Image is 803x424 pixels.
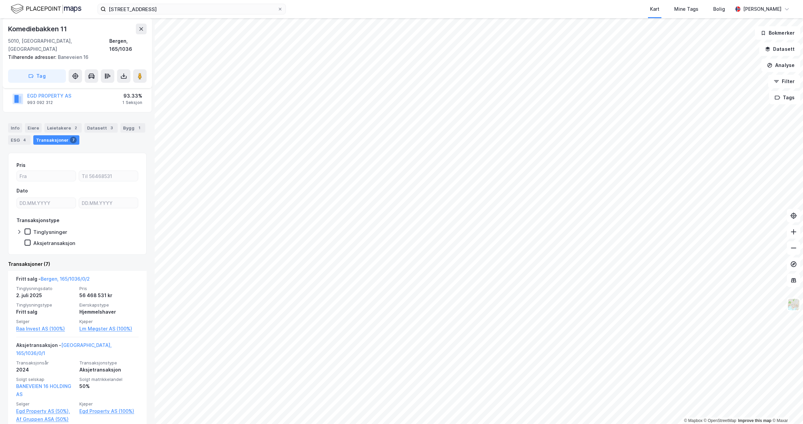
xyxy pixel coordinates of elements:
div: Pris [16,161,26,169]
button: Datasett [759,42,800,56]
div: Baneveien 16 [8,53,141,61]
div: Fritt salg [16,308,75,316]
span: Transaksjonsår [16,360,75,366]
button: Tag [8,69,66,83]
div: Transaksjoner [33,135,79,145]
div: Aksjetransaksjon - [16,341,139,360]
a: Mapbox [684,418,702,423]
div: 3 [108,125,115,131]
div: Fritt salg - [16,275,90,286]
div: Transaksjoner (7) [8,260,147,268]
span: Pris [79,286,139,291]
a: BANEVEIEN 16 HOLDING AS [16,383,71,397]
div: Tinglysninger [33,229,67,235]
div: 2 [72,125,79,131]
input: DD.MM.YYYY [79,198,138,208]
img: Z [787,298,800,311]
div: Bergen, 165/1036 [109,37,147,53]
div: Aksjetransaksjon [79,366,139,374]
button: Tags [769,91,800,104]
div: 56 468 531 kr [79,291,139,299]
input: Til 56468531 [79,171,138,181]
span: Tilhørende adresser: [8,54,58,60]
span: Selger [16,401,75,407]
div: 4 [21,137,28,143]
span: Transaksjonstype [79,360,139,366]
div: Hjemmelshaver [79,308,139,316]
span: Eierskapstype [79,302,139,308]
a: Lm Møgster AS (100%) [79,325,139,333]
a: [GEOGRAPHIC_DATA], 165/1036/0/1 [16,342,112,356]
input: Fra [17,171,76,181]
span: Tinglysningstype [16,302,75,308]
a: Egd Property AS (100%) [79,407,139,415]
a: Egd Property AS (50%), [16,407,75,415]
span: Solgt selskap [16,377,75,382]
div: Mine Tags [674,5,698,13]
div: 2024 [16,366,75,374]
a: Improve this map [738,418,771,423]
div: [PERSON_NAME] [743,5,781,13]
div: Bygg [120,123,145,133]
input: Søk på adresse, matrikkel, gårdeiere, leietakere eller personer [106,4,277,14]
div: 50% [79,382,139,390]
div: Info [8,123,22,133]
img: logo.f888ab2527a4732fd821a326f86c7f29.svg [11,3,81,15]
div: Eiere [25,123,42,133]
div: 2. juli 2025 [16,291,75,299]
div: 7 [70,137,77,143]
div: 1 Seksjon [122,100,142,105]
button: Filter [768,75,800,88]
div: Bolig [713,5,725,13]
a: Raa Invest AS (100%) [16,325,75,333]
a: Bergen, 165/1036/0/2 [41,276,90,282]
div: Komediebakken 11 [8,24,68,34]
span: Selger [16,319,75,324]
div: 1 [136,125,143,131]
a: Af Gruppen ASA (50%) [16,415,75,423]
iframe: Chat Widget [769,392,803,424]
span: Tinglysningsdato [16,286,75,291]
div: Datasett [84,123,118,133]
button: Analyse [761,59,800,72]
div: 993 092 312 [27,100,53,105]
span: Kjøper [79,401,139,407]
div: 93.33% [122,92,142,100]
div: Dato [16,187,28,195]
div: Kart [650,5,659,13]
div: 5010, [GEOGRAPHIC_DATA], [GEOGRAPHIC_DATA] [8,37,109,53]
span: Solgt matrikkelandel [79,377,139,382]
div: Aksjetransaksjon [33,240,75,246]
input: DD.MM.YYYY [17,198,76,208]
span: Kjøper [79,319,139,324]
div: ESG [8,135,31,145]
div: Transaksjonstype [16,216,60,224]
a: OpenStreetMap [704,418,736,423]
button: Bokmerker [755,26,800,40]
div: Leietakere [44,123,82,133]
